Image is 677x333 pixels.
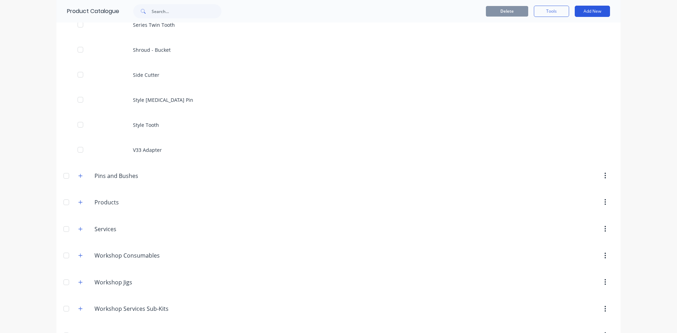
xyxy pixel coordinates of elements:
[534,6,569,17] button: Tools
[152,4,221,18] input: Search...
[486,6,528,17] button: Delete
[94,172,178,180] input: Enter category name
[94,225,178,233] input: Enter category name
[56,62,621,87] div: Side Cutter
[94,304,178,313] input: Enter category name
[575,6,610,17] button: Add New
[94,278,178,286] input: Enter category name
[94,198,178,206] input: Enter category name
[94,251,178,260] input: Enter category name
[56,112,621,137] div: Style Tooth
[56,137,621,162] div: V33 Adapter
[56,37,621,62] div: Shroud - Bucket
[56,12,621,37] div: Series Twin Tooth
[56,87,621,112] div: Style [MEDICAL_DATA] Pin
